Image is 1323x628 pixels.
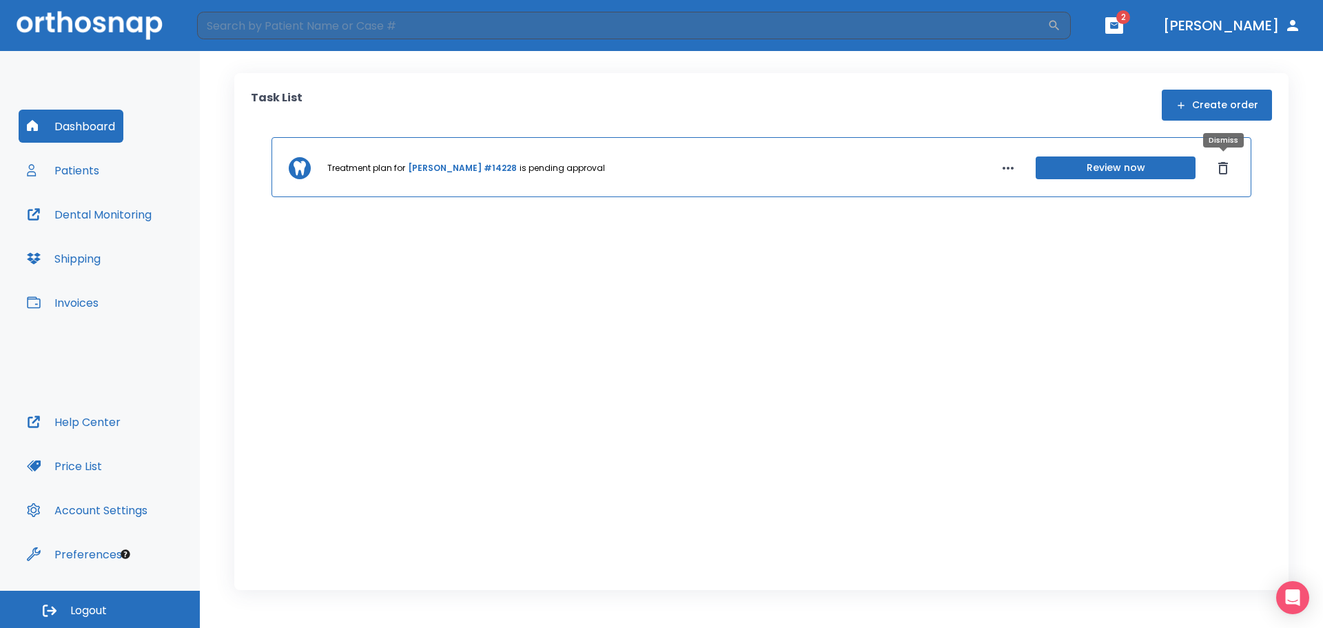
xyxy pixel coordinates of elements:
[19,286,107,319] button: Invoices
[19,154,107,187] button: Patients
[19,242,109,275] button: Shipping
[19,110,123,143] button: Dashboard
[251,90,302,121] p: Task List
[1116,10,1130,24] span: 2
[19,538,130,571] button: Preferences
[1162,90,1272,121] button: Create order
[70,603,107,618] span: Logout
[520,162,605,174] p: is pending approval
[1212,157,1234,179] button: Dismiss
[1203,133,1244,148] div: Dismiss
[19,198,160,231] button: Dental Monitoring
[1158,13,1306,38] button: [PERSON_NAME]
[327,162,405,174] p: Treatment plan for
[1036,156,1196,179] button: Review now
[19,405,129,438] button: Help Center
[408,162,517,174] a: [PERSON_NAME] #14228
[119,548,132,560] div: Tooltip anchor
[19,449,110,483] button: Price List
[1276,581,1309,614] div: Open Intercom Messenger
[17,11,163,39] img: Orthosnap
[197,12,1047,39] input: Search by Patient Name or Case #
[19,494,156,527] button: Account Settings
